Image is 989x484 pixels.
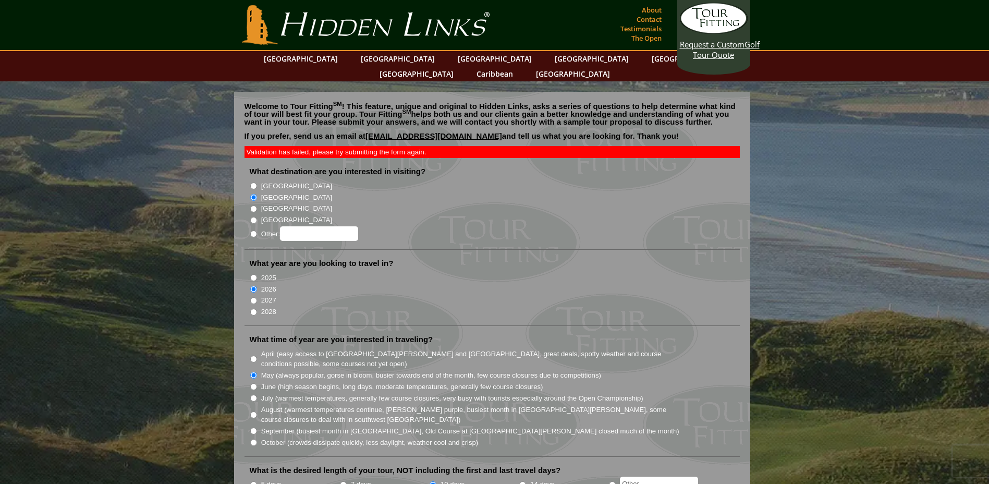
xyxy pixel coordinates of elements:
[471,66,518,81] a: Caribbean
[245,102,740,126] p: Welcome to Tour Fitting ! This feature, unique and original to Hidden Links, asks a series of que...
[261,426,679,437] label: September (busiest month in [GEOGRAPHIC_DATA], Old Course at [GEOGRAPHIC_DATA][PERSON_NAME] close...
[245,146,740,158] div: Validation has failed, please try submitting the form again.
[261,370,601,381] label: May (always popular, gorse in bloom, busier towards end of the month, few course closures due to ...
[333,101,342,107] sup: SM
[261,273,276,283] label: 2025
[261,295,276,306] label: 2027
[550,51,634,66] a: [GEOGRAPHIC_DATA]
[250,334,433,345] label: What time of year are you interested in traveling?
[259,51,343,66] a: [GEOGRAPHIC_DATA]
[261,405,680,425] label: August (warmest temperatures continue, [PERSON_NAME] purple, busiest month in [GEOGRAPHIC_DATA][P...
[634,12,664,27] a: Contact
[629,31,664,45] a: The Open
[261,393,643,404] label: July (warmest temperatures, generally few course closures, very busy with tourists especially aro...
[245,132,740,148] p: If you prefer, send us an email at and tell us what you are looking for. Thank you!
[365,131,502,140] a: [EMAIL_ADDRESS][DOMAIN_NAME]
[261,382,543,392] label: June (high season begins, long days, moderate temperatures, generally few course closures)
[261,215,332,225] label: [GEOGRAPHIC_DATA]
[639,3,664,17] a: About
[261,181,332,191] label: [GEOGRAPHIC_DATA]
[453,51,537,66] a: [GEOGRAPHIC_DATA]
[356,51,440,66] a: [GEOGRAPHIC_DATA]
[618,21,664,36] a: Testimonials
[261,226,358,241] label: Other:
[374,66,459,81] a: [GEOGRAPHIC_DATA]
[531,66,615,81] a: [GEOGRAPHIC_DATA]
[261,284,276,295] label: 2026
[261,349,680,369] label: April (easy access to [GEOGRAPHIC_DATA][PERSON_NAME] and [GEOGRAPHIC_DATA], great deals, spotty w...
[261,192,332,203] label: [GEOGRAPHIC_DATA]
[261,438,479,448] label: October (crowds dissipate quickly, less daylight, weather cool and crisp)
[680,39,744,50] span: Request a Custom
[261,307,276,317] label: 2028
[646,51,731,66] a: [GEOGRAPHIC_DATA]
[250,465,561,476] label: What is the desired length of your tour, NOT including the first and last travel days?
[402,108,411,115] sup: SM
[680,3,748,60] a: Request a CustomGolf Tour Quote
[250,258,394,269] label: What year are you looking to travel in?
[250,166,426,177] label: What destination are you interested in visiting?
[261,203,332,214] label: [GEOGRAPHIC_DATA]
[280,226,358,241] input: Other:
